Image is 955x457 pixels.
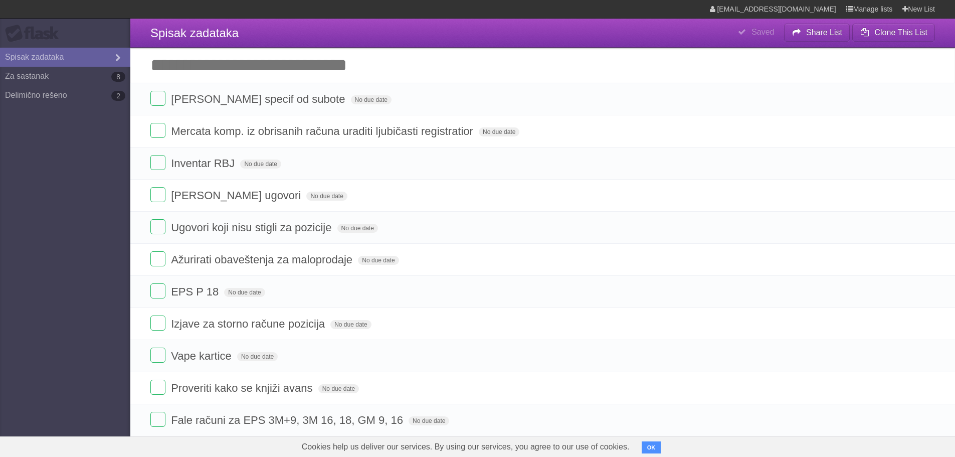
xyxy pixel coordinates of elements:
span: No due date [306,192,347,201]
label: Done [150,91,165,106]
span: Fale računi za EPS 3M+9, 3M 16, 18, GM 9, 16 [171,414,406,426]
label: Done [150,380,165,395]
label: Done [150,123,165,138]
span: [PERSON_NAME] specif od subote [171,93,347,105]
span: No due date [318,384,359,393]
span: EPS P 18 [171,285,221,298]
span: No due date [224,288,265,297]
label: Done [150,283,165,298]
span: Inventar RBJ [171,157,237,170]
button: Share List [784,24,850,42]
span: Ugovori koji nisu stigli za pozicije [171,221,334,234]
span: Izjave za storno račune pozicija [171,318,327,330]
label: Done [150,348,165,363]
label: Done [150,316,165,331]
label: Done [150,412,165,427]
span: No due date [240,160,281,169]
span: No due date [409,416,449,425]
label: Done [150,155,165,170]
span: Mercata komp. iz obrisanih računa uraditi ljubičasti registratior [171,125,476,137]
button: OK [642,441,661,453]
b: Share List [806,28,842,37]
span: No due date [337,224,378,233]
span: Cookies help us deliver our services. By using our services, you agree to our use of cookies. [292,437,640,457]
label: Done [150,219,165,234]
span: No due date [330,320,371,329]
span: [PERSON_NAME] ugovori [171,189,303,202]
div: Flask [5,25,65,43]
span: Proveriti kako se knjiži avans [171,382,315,394]
span: No due date [237,352,278,361]
span: No due date [358,256,399,265]
span: Vape kartice [171,350,234,362]
label: Done [150,187,165,202]
b: Clone This List [874,28,927,37]
button: Clone This List [852,24,935,42]
span: Spisak zadataka [150,26,239,40]
b: 8 [111,72,125,82]
b: Saved [751,28,774,36]
span: No due date [479,127,519,136]
label: Done [150,251,165,266]
span: No due date [351,95,392,104]
b: 2 [111,91,125,101]
span: Ažurirati obaveštenja za maloprodaje [171,253,355,266]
